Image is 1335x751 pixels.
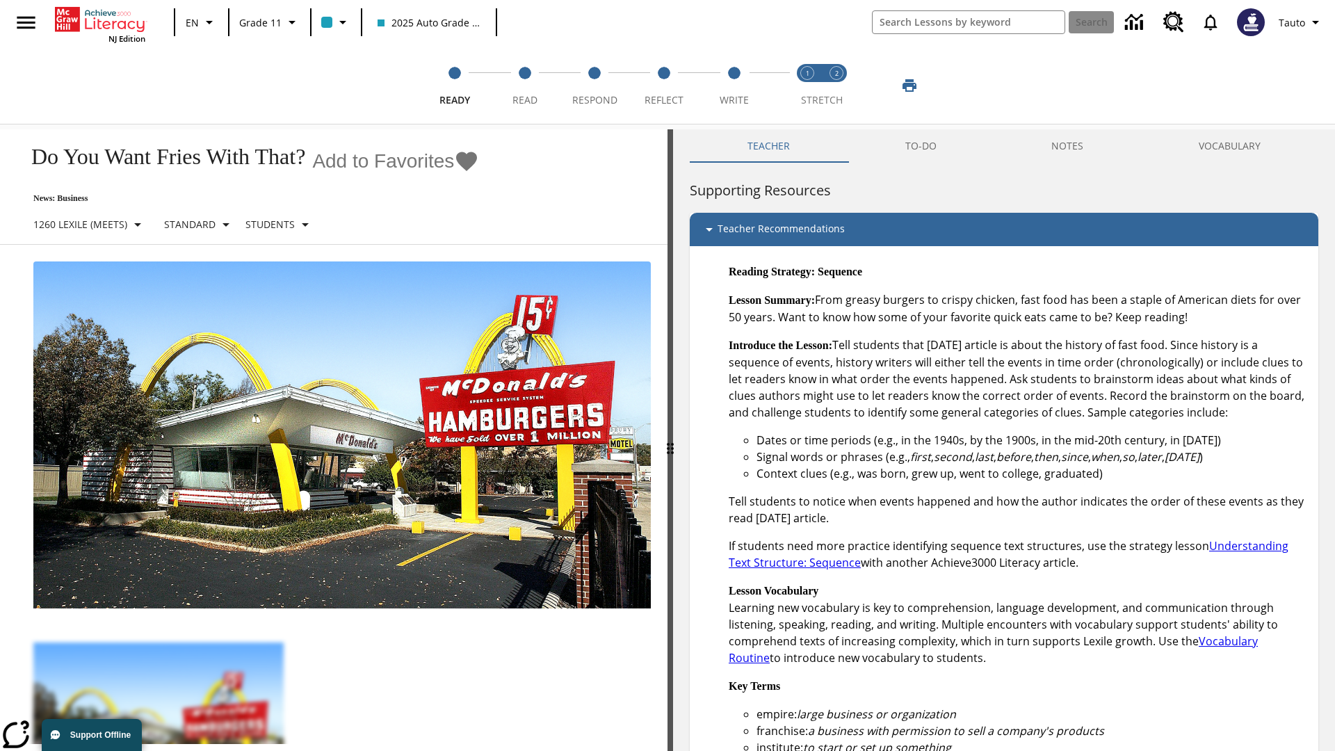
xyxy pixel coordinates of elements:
[873,11,1065,33] input: search field
[1237,8,1265,36] img: Avatar
[729,585,818,597] strong: Lesson Vocabulary
[17,144,305,170] h1: Do You Want Fries With That?
[1117,3,1155,42] a: Data Center
[1229,4,1273,40] button: Select a new avatar
[234,10,306,35] button: Grade: Grade 11, Select a grade
[312,150,454,172] span: Add to Favorites
[414,47,495,124] button: Ready step 1 of 5
[690,129,1318,163] div: Instructional Panel Tabs
[756,706,1307,722] li: empire:
[55,4,145,44] div: Home
[1122,449,1135,465] em: so
[729,582,1307,666] p: Learning new vocabulary is key to comprehension, language development, and communication through ...
[179,10,224,35] button: Language: EN, Select a language
[975,449,994,465] em: last
[996,449,1031,465] em: before
[108,33,145,44] span: NJ Edition
[624,47,704,124] button: Reflect step 4 of 5
[572,93,617,106] span: Respond
[690,179,1318,202] h6: Supporting Resources
[887,73,932,98] button: Print
[718,221,845,238] p: Teacher Recommendations
[756,465,1307,482] li: Context clues (e.g., was born, grew up, went to college, graduated)
[797,706,956,722] em: large business or organization
[28,212,152,237] button: Select Lexile, 1260 Lexile (Meets)
[645,93,683,106] span: Reflect
[729,337,1307,421] p: Tell students that [DATE] article is about the history of fast food. Since history is a sequence ...
[484,47,565,124] button: Read step 2 of 5
[729,680,780,692] strong: Key Terms
[729,493,1307,526] p: Tell students to notice when events happened and how the author indicates the order of these even...
[808,723,1104,738] em: a business with permission to sell a company's products
[818,266,862,277] strong: Sequence
[70,730,131,740] span: Support Offline
[994,129,1142,163] button: NOTES
[1141,129,1318,163] button: VOCABULARY
[756,449,1307,465] li: Signal words or phrases (e.g., , , , , , , , , , )
[1138,449,1162,465] em: later
[1192,4,1229,40] a: Notifications
[316,10,357,35] button: Class color is light blue. Change class color
[42,719,142,751] button: Support Offline
[312,149,479,173] button: Add to Favorites - Do You Want Fries With That?
[512,93,537,106] span: Read
[1091,449,1119,465] em: when
[245,217,295,232] p: Students
[17,193,479,204] p: News: Business
[439,93,470,106] span: Ready
[240,212,319,237] button: Select Student
[673,129,1335,751] div: activity
[756,432,1307,449] li: Dates or time periods (e.g., in the 1940s, by the 1900s, in the mid-20th century, in [DATE])
[848,129,994,163] button: TO-DO
[1061,449,1088,465] em: since
[816,47,857,124] button: Stretch Respond step 2 of 2
[801,93,843,106] span: STRETCH
[729,291,1307,325] p: From greasy burgers to crispy chicken, fast food has been a staple of American diets for over 50 ...
[1273,10,1329,35] button: Profile/Settings
[934,449,972,465] em: second
[186,15,199,30] span: EN
[787,47,827,124] button: Stretch Read step 1 of 2
[667,129,673,751] div: Press Enter or Spacebar and then press right and left arrow keys to move the slider
[1155,3,1192,41] a: Resource Center, Will open in new tab
[1165,449,1199,465] em: [DATE]
[720,93,749,106] span: Write
[33,217,127,232] p: 1260 Lexile (Meets)
[1279,15,1305,30] span: Tauto
[729,294,815,306] strong: Lesson Summary:
[239,15,282,30] span: Grade 11
[806,69,809,78] text: 1
[33,261,651,609] img: One of the first McDonald's stores, with the iconic red sign and golden arches.
[378,15,480,30] span: 2025 Auto Grade 11
[694,47,775,124] button: Write step 5 of 5
[690,129,848,163] button: Teacher
[1034,449,1058,465] em: then
[835,69,839,78] text: 2
[756,722,1307,739] li: franchise:
[729,339,832,351] strong: Introduce the Lesson:
[159,212,240,237] button: Scaffolds, Standard
[6,2,47,43] button: Open side menu
[690,213,1318,246] div: Teacher Recommendations
[729,266,815,277] strong: Reading Strategy:
[910,449,931,465] em: first
[554,47,635,124] button: Respond step 3 of 5
[729,538,1307,571] p: If students need more practice identifying sequence text structures, use the strategy lesson with...
[164,217,216,232] p: Standard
